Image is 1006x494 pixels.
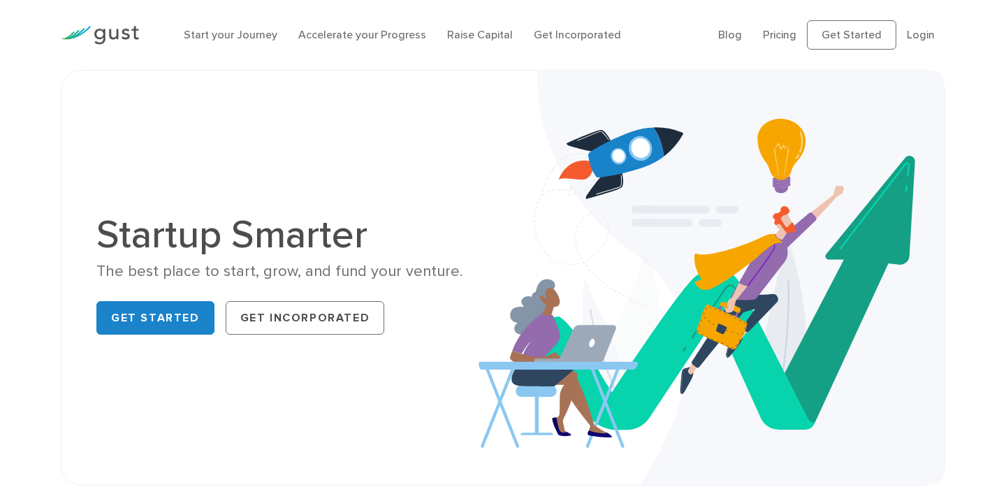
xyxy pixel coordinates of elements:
a: Get Started [96,301,214,335]
h1: Startup Smarter [96,215,493,254]
img: Startup Smarter Hero [479,71,945,485]
a: Pricing [763,28,796,41]
a: Get Started [807,20,896,50]
a: Raise Capital [447,28,513,41]
div: The best place to start, grow, and fund your venture. [96,261,493,282]
a: Get Incorporated [534,28,621,41]
a: Login [907,28,935,41]
a: Start your Journey [184,28,277,41]
a: Get Incorporated [226,301,385,335]
a: Accelerate your Progress [298,28,426,41]
img: Gust Logo [61,26,139,45]
a: Blog [718,28,742,41]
